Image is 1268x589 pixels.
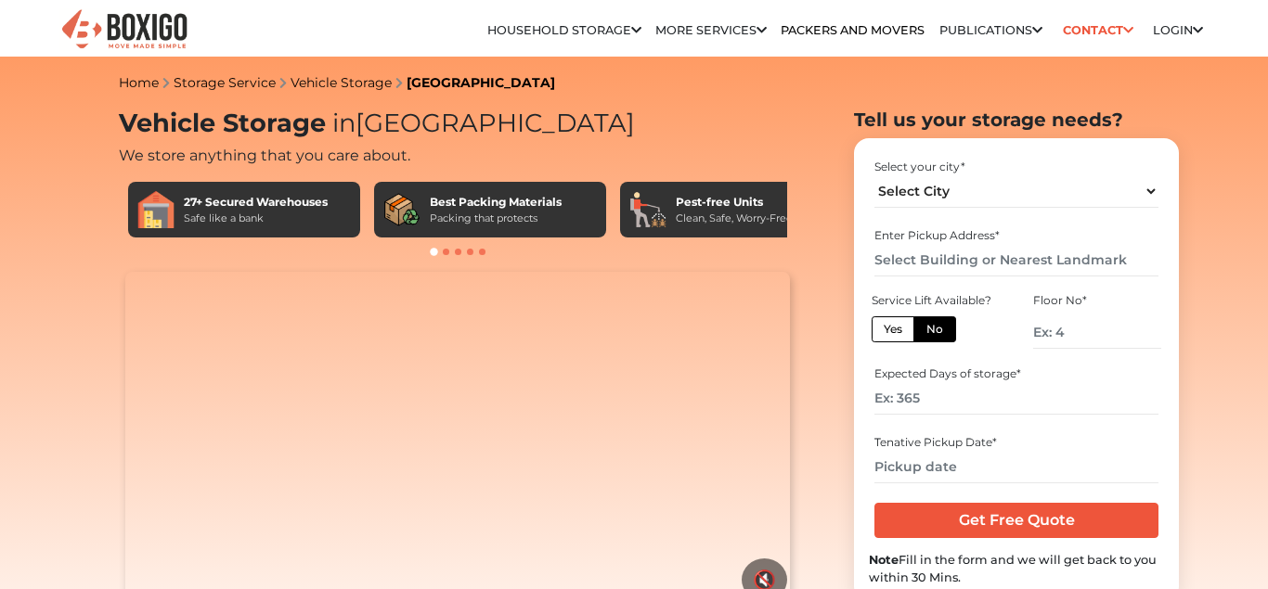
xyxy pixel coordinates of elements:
[874,159,1158,175] div: Select your city
[1033,316,1161,349] input: Ex: 4
[291,74,392,91] a: Vehicle Storage
[854,109,1179,131] h2: Tell us your storage needs?
[332,108,356,138] span: in
[137,191,175,228] img: 27+ Secured Warehouses
[655,23,767,37] a: More services
[487,23,641,37] a: Household Storage
[872,316,914,342] label: Yes
[174,74,276,91] a: Storage Service
[326,108,635,138] span: [GEOGRAPHIC_DATA]
[869,553,899,567] b: Note
[59,7,189,53] img: Boxigo
[874,227,1158,244] div: Enter Pickup Address
[430,211,562,226] div: Packing that protects
[383,191,421,228] img: Best Packing Materials
[1153,23,1203,37] a: Login
[407,74,555,91] a: [GEOGRAPHIC_DATA]
[676,211,793,226] div: Clean, Safe, Worry-Free
[1033,292,1161,309] div: Floor No
[119,147,410,164] span: We store anything that you care about.
[874,503,1158,538] input: Get Free Quote
[874,382,1158,415] input: Ex: 365
[184,211,328,226] div: Safe like a bank
[869,551,1164,586] div: Fill in the form and we will get back to you within 30 Mins.
[874,434,1158,451] div: Tenative Pickup Date
[119,109,796,139] h1: Vehicle Storage
[872,292,1000,309] div: Service Lift Available?
[629,191,666,228] img: Pest-free Units
[430,194,562,211] div: Best Packing Materials
[184,194,328,211] div: 27+ Secured Warehouses
[1056,16,1139,45] a: Contact
[874,244,1158,276] input: Select Building or Nearest Landmark
[913,316,956,342] label: No
[676,194,793,211] div: Pest-free Units
[874,451,1158,483] input: Pickup date
[119,74,159,91] a: Home
[874,365,1158,382] div: Expected Days of storage
[781,23,925,37] a: Packers and Movers
[939,23,1042,37] a: Publications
